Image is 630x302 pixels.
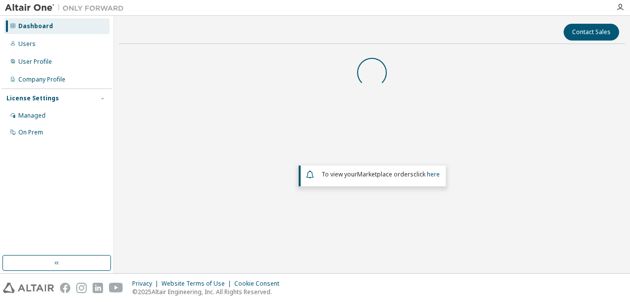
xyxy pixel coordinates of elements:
div: Cookie Consent [234,280,285,288]
img: youtube.svg [109,283,123,293]
div: License Settings [6,94,59,102]
img: Altair One [5,3,129,13]
em: Marketplace orders [357,170,414,178]
img: linkedin.svg [93,283,103,293]
div: On Prem [18,129,43,136]
div: Company Profile [18,76,65,84]
div: Dashboard [18,22,53,30]
button: Contact Sales [564,24,619,41]
div: Managed [18,112,46,120]
img: facebook.svg [60,283,70,293]
img: instagram.svg [76,283,87,293]
img: altair_logo.svg [3,283,54,293]
div: Users [18,40,36,48]
p: © 2025 Altair Engineering, Inc. All Rights Reserved. [132,288,285,296]
span: To view your click [321,170,440,178]
div: Privacy [132,280,161,288]
a: here [427,170,440,178]
div: Website Terms of Use [161,280,234,288]
div: User Profile [18,58,52,66]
